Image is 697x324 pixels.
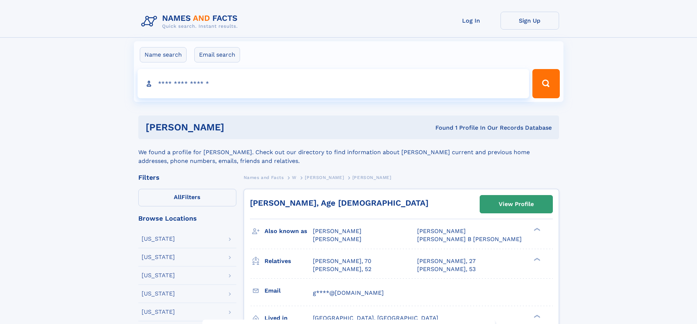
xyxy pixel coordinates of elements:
[480,195,552,213] a: View Profile
[140,47,187,62] label: Name search
[265,255,313,267] h3: Relatives
[142,272,175,278] div: [US_STATE]
[532,69,559,98] button: Search Button
[313,315,438,321] span: [GEOGRAPHIC_DATA], [GEOGRAPHIC_DATA]
[138,215,236,222] div: Browse Locations
[142,254,175,260] div: [US_STATE]
[292,173,297,182] a: W
[244,173,284,182] a: Names and Facts
[330,124,552,132] div: Found 1 Profile In Our Records Database
[499,196,534,213] div: View Profile
[532,257,541,262] div: ❯
[142,291,175,297] div: [US_STATE]
[313,236,361,243] span: [PERSON_NAME]
[265,225,313,237] h3: Also known as
[265,285,313,297] h3: Email
[292,175,297,180] span: W
[442,12,501,30] a: Log In
[417,228,466,235] span: [PERSON_NAME]
[138,174,236,181] div: Filters
[305,175,344,180] span: [PERSON_NAME]
[305,173,344,182] a: [PERSON_NAME]
[313,228,361,235] span: [PERSON_NAME]
[417,265,476,273] a: [PERSON_NAME], 53
[313,257,371,265] a: [PERSON_NAME], 70
[142,309,175,315] div: [US_STATE]
[138,189,236,206] label: Filters
[138,69,529,98] input: search input
[174,194,181,201] span: All
[532,227,541,232] div: ❯
[194,47,240,62] label: Email search
[532,314,541,319] div: ❯
[417,257,476,265] a: [PERSON_NAME], 27
[352,175,391,180] span: [PERSON_NAME]
[138,12,244,31] img: Logo Names and Facts
[313,265,371,273] a: [PERSON_NAME], 52
[417,236,522,243] span: [PERSON_NAME] B [PERSON_NAME]
[138,139,559,165] div: We found a profile for [PERSON_NAME]. Check out our directory to find information about [PERSON_N...
[250,198,428,207] a: [PERSON_NAME], Age [DEMOGRAPHIC_DATA]
[501,12,559,30] a: Sign Up
[146,123,330,132] h1: [PERSON_NAME]
[142,236,175,242] div: [US_STATE]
